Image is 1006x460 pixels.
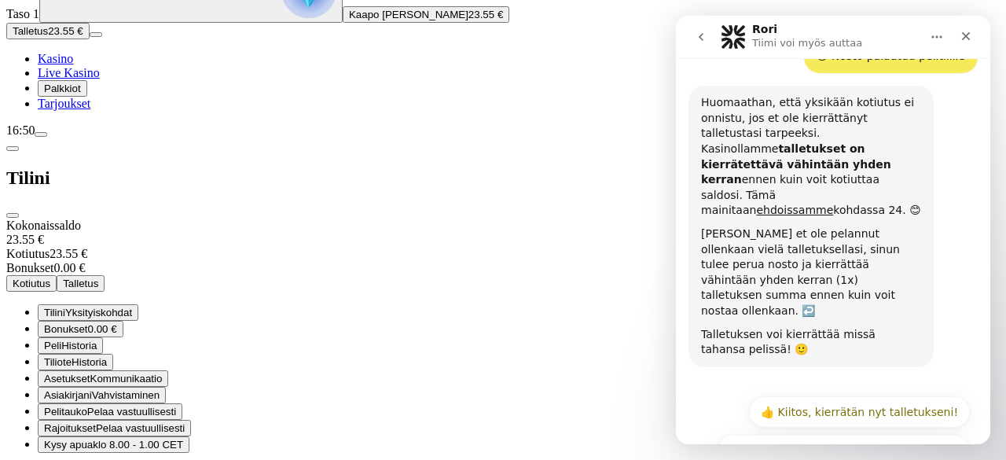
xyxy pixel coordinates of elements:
button: close [6,213,19,218]
span: Historia [72,356,107,368]
span: Tilini [44,307,65,318]
a: diamond iconKasino [38,52,73,65]
button: Kotiutus [6,275,57,292]
span: 23.55 € [48,25,83,37]
div: 23.55 € [6,233,1000,247]
button: transactions iconTilioteHistoria [38,354,113,370]
button: Talletus [57,275,105,292]
span: Talletus [63,278,98,289]
span: Live Kasino [38,66,100,79]
div: Kokonaissaldo [6,219,1000,247]
button: Talletusplus icon23.55 € [6,23,90,39]
span: Tarjoukset [38,97,90,110]
span: Kasino [38,52,73,65]
button: 😕 [PERSON_NAME] kierrättänyt tarpeeksi [41,419,294,451]
span: Historia [61,340,97,351]
span: Bonukset [6,261,53,274]
span: Talletus [13,25,48,37]
button: document iconAsiakirjaniVahvistaminen [38,387,166,403]
h2: Tilini [6,167,1000,189]
iframe: Intercom live chat [676,16,990,444]
span: Asiakirjani [44,389,92,401]
button: Kaapo [PERSON_NAME]23.55 € [343,6,509,23]
span: Pelaa vastuullisesti [87,406,176,418]
button: smiley iconBonukset0.00 € [38,321,123,337]
button: user-circle iconTiliniYksityiskohdat [38,304,138,321]
button: toggle iconAsetuksetKommunikaatio [38,370,168,387]
div: 0.00 € [6,261,1000,275]
span: Asetukset [44,373,90,385]
span: Kotiutus [6,247,50,260]
span: Kysy apua [44,439,93,451]
button: headphones iconKysy apuaklo 8.00 - 1.00 CET [38,436,189,453]
button: limits iconRajoituksetPelaa vastuullisesti [38,420,191,436]
button: reward iconPalkkiot [38,80,87,97]
button: history iconPeliHistoria [38,337,103,354]
button: menu [90,32,102,37]
button: menu [35,132,47,137]
span: 0.00 € [88,323,117,335]
a: poker-chip iconLive Kasino [38,66,100,79]
span: Vahvistaminen [92,389,160,401]
a: gift-inverted iconTarjoukset [38,97,90,110]
span: Pelitauko [44,406,87,418]
span: Rajoitukset [44,422,96,434]
span: Yksityiskohdat [65,307,132,318]
span: klo 8.00 - 1.00 CET [93,439,183,451]
span: Kommunikaatio [90,373,163,385]
div: 23.55 € [6,247,1000,261]
span: Kotiutus [13,278,50,289]
span: 16:50 [6,123,35,137]
span: 23.55 € [468,9,503,20]
span: Bonukset [44,323,88,335]
span: Kaapo [PERSON_NAME] [349,9,468,20]
span: Taso 1 [6,7,39,20]
span: Palkkiot [44,83,81,94]
span: Tiliote [44,356,72,368]
button: chevron-left icon [6,146,19,151]
span: Peli [44,340,61,351]
button: clock iconPelitaukoPelaa vastuullisesti [38,403,182,420]
span: Pelaa vastuullisesti [96,422,185,434]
